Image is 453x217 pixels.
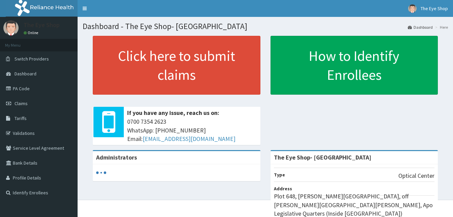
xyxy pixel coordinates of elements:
[15,115,27,121] span: Tariffs
[271,36,438,95] a: How to Identify Enrollees
[274,153,371,161] strong: The Eye Shop- [GEOGRAPHIC_DATA]
[15,56,49,62] span: Switch Providers
[421,5,448,11] span: The Eye Shop
[127,117,257,143] span: 0700 7354 2623 WhatsApp: [PHONE_NUMBER] Email:
[93,36,260,95] a: Click here to submit claims
[274,172,285,178] b: Type
[96,153,137,161] b: Administrators
[24,22,60,28] p: The Eye Shop
[83,22,448,31] h1: Dashboard - The Eye Shop- [GEOGRAPHIC_DATA]
[3,20,19,35] img: User Image
[143,135,235,143] a: [EMAIL_ADDRESS][DOMAIN_NAME]
[96,168,106,178] svg: audio-loading
[24,30,40,35] a: Online
[15,71,36,77] span: Dashboard
[398,171,434,180] p: Optical Center
[127,109,219,117] b: If you have any issue, reach us on:
[433,24,448,30] li: Here
[408,24,433,30] a: Dashboard
[408,4,417,13] img: User Image
[274,186,292,192] b: Address
[15,100,28,106] span: Claims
